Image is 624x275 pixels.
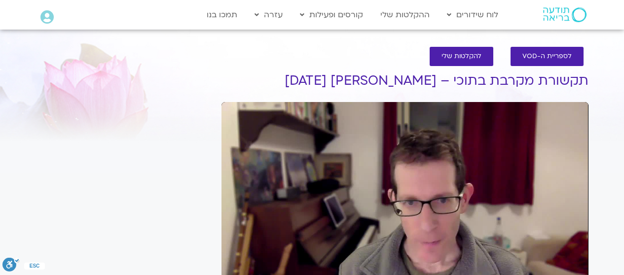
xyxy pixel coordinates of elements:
[375,5,435,24] a: ההקלטות שלי
[442,5,503,24] a: לוח שידורים
[511,47,584,66] a: לספריית ה-VOD
[250,5,288,24] a: עזרה
[441,53,481,60] span: להקלטות שלי
[202,5,242,24] a: תמכו בנו
[522,53,572,60] span: לספריית ה-VOD
[295,5,368,24] a: קורסים ופעילות
[430,47,493,66] a: להקלטות שלי
[221,73,588,88] h1: תקשורת מקרבת בתוכי – [PERSON_NAME] [DATE]
[543,7,587,22] img: תודעה בריאה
